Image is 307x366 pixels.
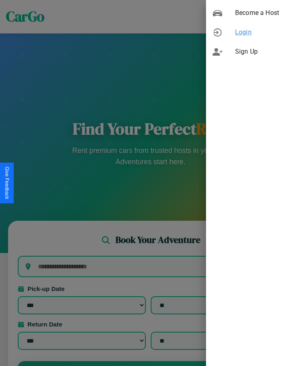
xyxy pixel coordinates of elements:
span: Sign Up [235,47,301,56]
span: Become a Host [235,8,301,18]
div: Give Feedback [4,167,10,199]
div: Sign Up [206,42,307,61]
div: Login [206,23,307,42]
div: Become a Host [206,3,307,23]
span: Login [235,27,301,37]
